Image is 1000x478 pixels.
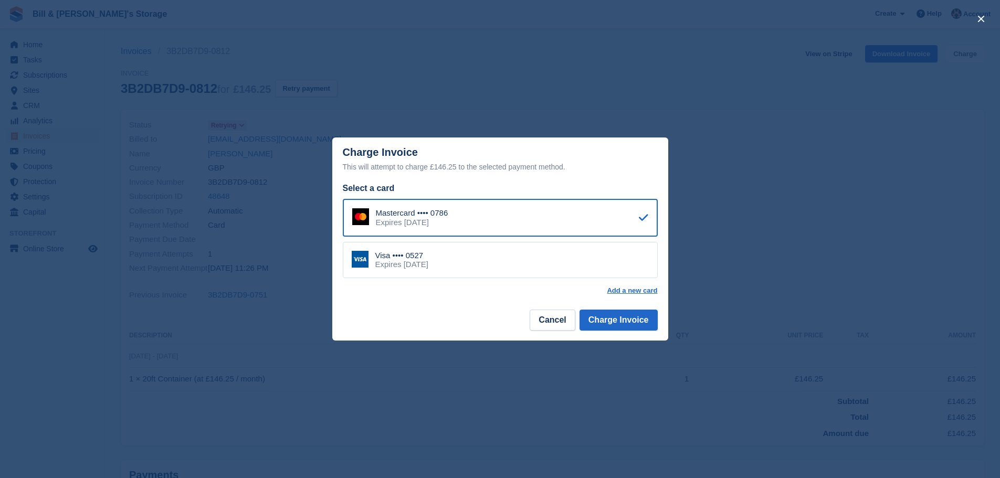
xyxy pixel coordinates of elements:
div: Select a card [343,182,658,195]
div: Expires [DATE] [376,218,448,227]
div: Charge Invoice [343,146,658,173]
button: close [973,10,990,27]
div: Expires [DATE] [375,260,428,269]
div: This will attempt to charge £146.25 to the selected payment method. [343,161,658,173]
button: Charge Invoice [580,310,658,331]
img: Visa Logo [352,251,369,268]
a: Add a new card [607,286,657,295]
div: Visa •••• 0527 [375,251,428,260]
div: Mastercard •••• 0786 [376,208,448,218]
button: Cancel [530,310,575,331]
img: Mastercard Logo [352,208,369,225]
